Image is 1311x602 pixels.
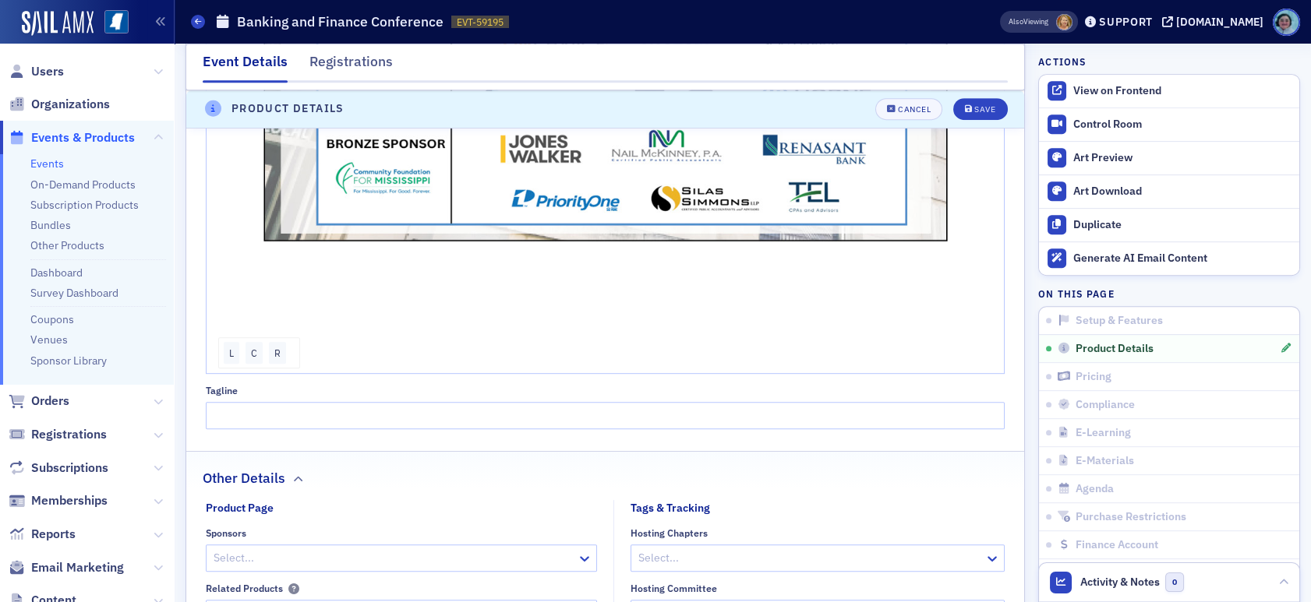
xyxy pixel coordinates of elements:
span: Events & Products [31,129,135,146]
span: Viewing [1009,16,1048,27]
h2: Other Details [203,468,285,488]
img: SailAMX [22,11,94,36]
span: Organizations [31,96,110,113]
button: Duplicate [1039,208,1299,241]
div: Support [1099,15,1153,29]
a: Subscriptions [9,459,108,477]
div: Art Download [1073,185,1292,199]
a: Events & Products [9,129,135,146]
span: E-Learning [1076,426,1131,440]
span: E-Materials [1076,454,1134,468]
div: Related Products [206,583,283,594]
a: Registrations [9,426,107,443]
span: Product Details [1076,342,1154,356]
h1: Banking and Finance Conference [237,12,443,31]
a: Art Preview [1039,141,1299,174]
button: Save [953,98,1007,120]
a: View Homepage [94,10,129,37]
span: Activity & Notes [1080,574,1160,590]
a: Other Products [30,238,104,252]
span: EVT-59195 [457,16,504,29]
div: L [224,342,239,364]
div: Art Preview [1073,151,1292,165]
div: [DOMAIN_NAME] [1176,15,1263,29]
div: Also [1009,16,1023,26]
a: Memberships [9,492,108,509]
div: Hosting Chapters [631,527,708,539]
h4: On this page [1038,287,1300,301]
span: Pricing [1076,370,1111,384]
span: Orders [31,393,69,410]
a: On-Demand Products [30,178,136,192]
button: [DOMAIN_NAME] [1162,16,1269,27]
div: Cancel [898,105,931,114]
a: Sponsor Library [30,354,107,368]
div: Tags & Tracking [631,500,710,516]
span: Agenda [1076,482,1114,496]
a: Subscription Products [30,198,139,212]
a: Survey Dashboard [30,286,118,300]
a: View on Frontend [1039,75,1299,107]
div: Duplicate [1073,218,1292,232]
div: Hosting Committee [631,583,717,594]
div: C [246,342,263,364]
span: Profile [1273,9,1300,36]
a: Dashboard [30,266,83,280]
div: Save [974,105,995,114]
span: Users [31,63,64,80]
div: Tagline [206,385,238,396]
span: 0 [1165,572,1185,592]
div: Sponsors [206,527,246,539]
span: Registrations [31,426,107,443]
span: Ellen Vaughn [1056,14,1072,30]
button: Generate AI Email Content [1039,241,1299,275]
a: Users [9,63,64,80]
a: Bundles [30,218,71,232]
a: Reports [9,526,76,543]
a: Organizations [9,96,110,113]
a: Coupons [30,312,74,326]
h4: Actions [1038,55,1087,69]
span: Reports [31,526,76,543]
span: Email Marketing [31,559,124,576]
h4: Product Details [231,100,345,117]
a: Events [30,157,64,171]
div: View on Frontend [1073,84,1292,98]
span: Setup & Features [1076,314,1163,328]
div: Generate AI Email Content [1073,252,1292,266]
span: Subscriptions [31,459,108,477]
span: Compliance [1076,398,1135,412]
a: Control Room [1039,108,1299,141]
a: Orders [9,393,69,410]
div: Product Page [206,500,274,516]
a: Venues [30,333,68,347]
div: Registrations [309,51,393,80]
button: Cancel [875,98,942,120]
a: Email Marketing [9,559,124,576]
div: Event Details [203,51,288,83]
img: SailAMX [104,10,129,34]
span: Purchase Restrictions [1076,510,1186,524]
span: Finance Account [1076,538,1158,552]
div: R [269,342,286,364]
div: Control Room [1073,118,1292,132]
span: Memberships [31,492,108,509]
a: Art Download [1039,174,1299,208]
